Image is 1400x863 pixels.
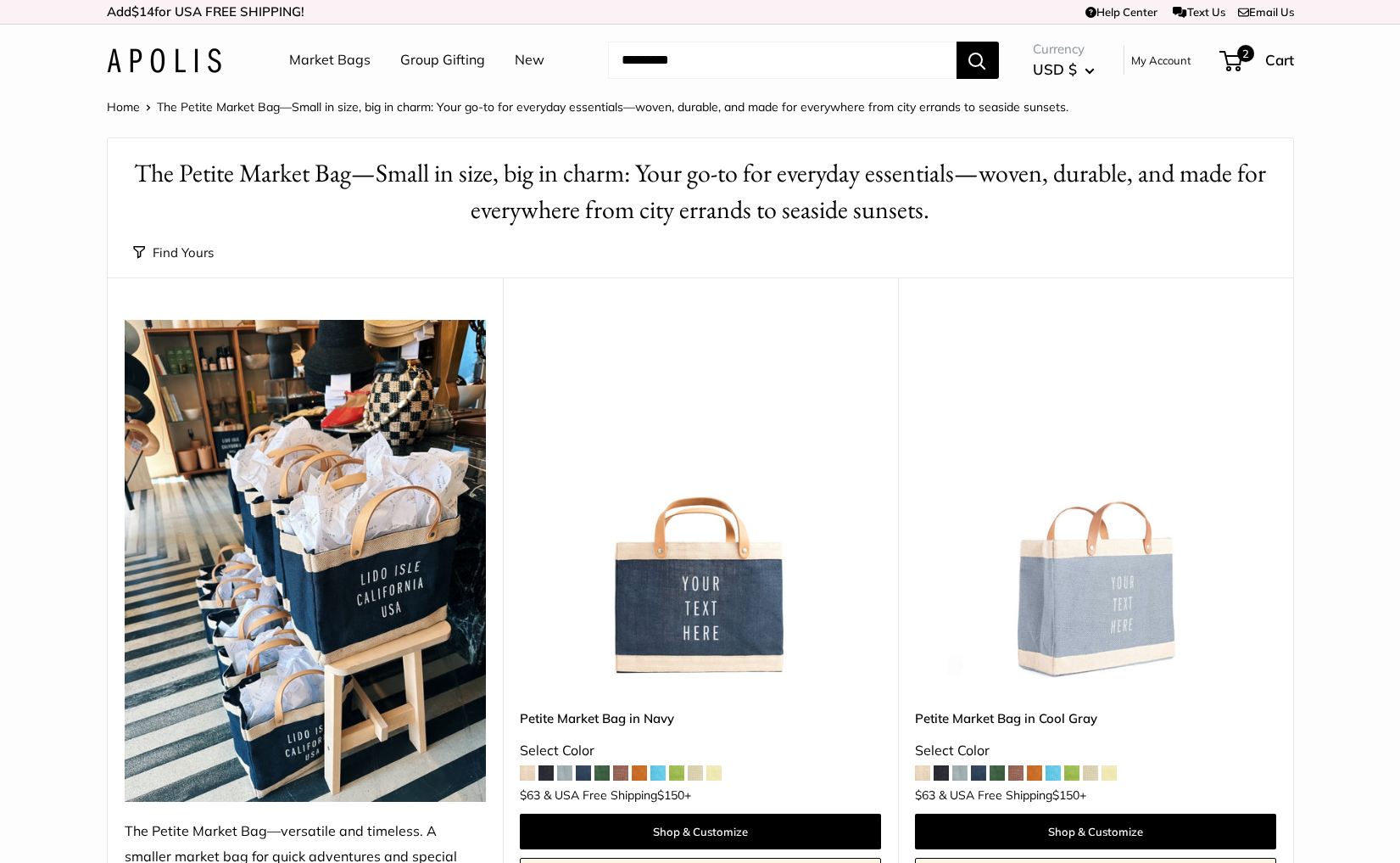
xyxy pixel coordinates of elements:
[520,709,881,728] a: Petite Market Bag in Navy
[1173,5,1224,19] a: Text Us
[520,738,881,764] div: Select Color
[957,42,999,79] button: Search
[1033,60,1077,78] span: USD $
[1033,56,1095,83] button: USD $
[289,48,371,73] a: Market Bags
[657,787,684,803] span: $150
[520,814,881,849] a: Shop & Customize
[1131,50,1191,70] a: My Account
[125,320,486,802] img: The Petite Market Bag—versatile and timeless. A smaller market bag for quick adventures and speci...
[107,99,140,115] a: Home
[133,155,1268,228] h1: The Petite Market Bag—Small in size, big in charm: Your go-to for everyday essentials—woven, dura...
[915,814,1276,849] a: Shop & Customize
[915,709,1276,728] a: Petite Market Bag in Cool Gray
[520,787,540,803] span: $63
[1221,47,1294,74] a: 2 Cart
[915,738,1276,764] div: Select Color
[1236,45,1253,62] span: 2
[915,320,1276,681] a: Petite Market Bag in Cool GrayPetite Market Bag in Cool Gray
[939,789,1086,801] span: & USA Free Shipping +
[544,789,691,801] span: & USA Free Shipping +
[520,320,881,681] img: description_Make it yours with custom text.
[520,320,881,681] a: description_Make it yours with custom text.Petite Market Bag in Navy
[107,96,1068,118] nav: Breadcrumb
[133,241,214,265] button: Find Yours
[915,320,1276,681] img: Petite Market Bag in Cool Gray
[1238,5,1294,19] a: Email Us
[107,48,221,73] img: Apolis
[515,48,544,73] a: New
[915,787,935,803] span: $63
[1265,51,1294,69] span: Cart
[608,42,957,79] input: Search...
[1052,787,1079,803] span: $150
[400,48,485,73] a: Group Gifting
[157,99,1068,115] span: The Petite Market Bag—Small in size, big in charm: Your go-to for everyday essentials—woven, dura...
[1033,37,1095,61] span: Currency
[131,3,154,20] span: $14
[1085,5,1157,19] a: Help Center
